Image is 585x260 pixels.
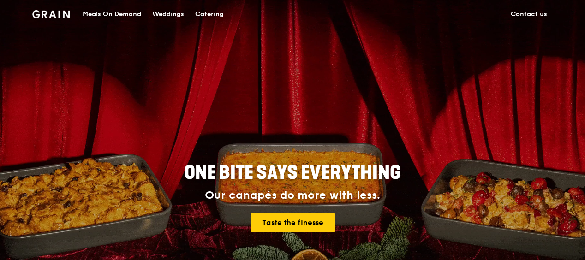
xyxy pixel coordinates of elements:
div: Our canapés do more with less. [126,189,459,202]
a: Weddings [147,0,190,28]
a: Contact us [505,0,553,28]
a: Catering [190,0,229,28]
img: Grain [32,10,70,18]
div: Catering [195,0,224,28]
div: Weddings [152,0,184,28]
div: Meals On Demand [83,0,141,28]
a: Taste the finesse [251,213,335,232]
span: ONE BITE SAYS EVERYTHING [184,162,401,184]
